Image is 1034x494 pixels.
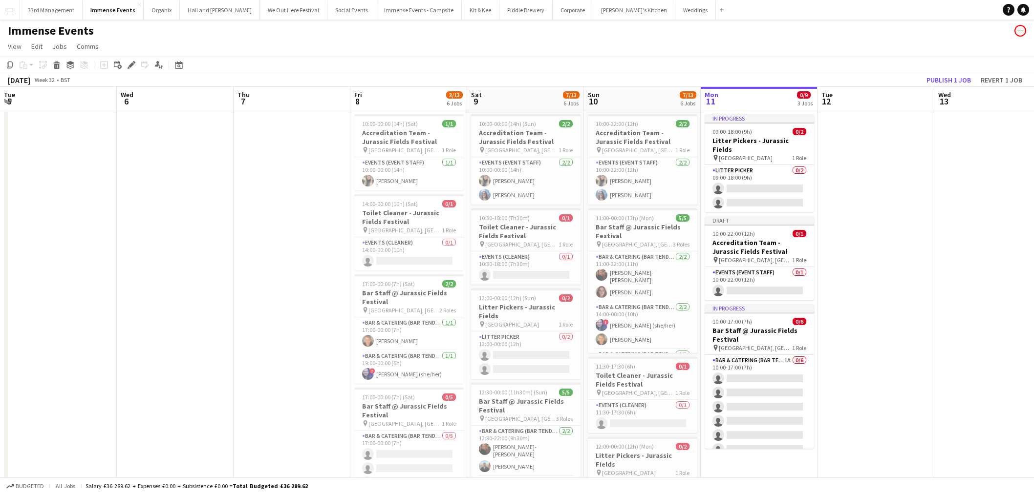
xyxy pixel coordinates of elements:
[354,128,464,146] h3: Accreditation Team - Jurassic Fields Festival
[4,90,15,99] span: Tue
[673,241,689,248] span: 3 Roles
[354,274,464,384] div: 17:00-00:00 (7h) (Sat)2/2Bar Staff @ Jurassic Fields Festival [GEOGRAPHIC_DATA], [GEOGRAPHIC_DATA...
[180,0,260,20] button: Hall and [PERSON_NAME]
[559,294,573,302] span: 0/2
[471,331,581,379] app-card-role: Litter Picker0/212:00-00:00 (12h)
[556,415,573,422] span: 3 Roles
[16,483,44,490] span: Budgeted
[602,241,673,248] span: [GEOGRAPHIC_DATA], [GEOGRAPHIC_DATA]
[588,128,697,146] h3: Accreditation Team - Jurassic Fields Festival
[237,90,250,99] span: Thu
[442,393,456,401] span: 0/5
[586,96,600,107] span: 10
[354,90,362,99] span: Fri
[1014,25,1026,37] app-user-avatar: Event Temps
[705,304,814,312] div: In progress
[797,91,811,99] span: 0/9
[675,0,716,20] button: Weddings
[471,128,581,146] h3: Accreditation Team - Jurassic Fields Festival
[588,451,697,469] h3: Litter Pickers - Jurassic Fields
[471,251,581,285] app-card-role: Events (Cleaner)0/110:30-18:00 (7h30m)
[602,469,656,476] span: [GEOGRAPHIC_DATA]
[354,237,464,270] app-card-role: Events (Cleaner)0/114:00-00:00 (10h)
[442,226,456,234] span: 1 Role
[144,0,180,20] button: Organix
[354,208,464,226] h3: Toilet Cleaner - Jurassic Fields Festival
[439,307,456,314] span: 2 Roles
[676,214,689,222] span: 5/5
[596,443,654,450] span: 12:00-00:00 (12h) (Mon)
[596,214,654,222] span: 11:00-00:00 (13h) (Mon)
[937,96,951,107] span: 13
[705,238,814,256] h3: Accreditation Team - Jurassic Fields Festival
[27,40,46,53] a: Edit
[327,0,376,20] button: Social Events
[4,40,25,53] a: View
[588,90,600,99] span: Sun
[705,304,814,449] app-job-card: In progress10:00-17:00 (7h)0/6Bar Staff @ Jurassic Fields Festival [GEOGRAPHIC_DATA], [GEOGRAPHIC...
[446,91,463,99] span: 3/13
[485,241,559,248] span: [GEOGRAPHIC_DATA], [GEOGRAPHIC_DATA]
[563,100,579,107] div: 6 Jobs
[119,96,133,107] span: 6
[354,317,464,350] app-card-role: Bar & Catering (Bar Tender)1/117:00-00:00 (7h)[PERSON_NAME]
[5,481,45,492] button: Budgeted
[603,319,609,325] span: !
[719,154,773,162] span: [GEOGRAPHIC_DATA]
[354,288,464,306] h3: Bar Staff @ Jurassic Fields Festival
[368,146,442,154] span: [GEOGRAPHIC_DATA], [GEOGRAPHIC_DATA]
[705,136,814,154] h3: Litter Pickers - Jurassic Fields
[354,350,464,384] app-card-role: Bar & Catering (Bar Tender)1/119:00-00:00 (5h)![PERSON_NAME] (she/her)
[368,307,439,314] span: [GEOGRAPHIC_DATA], [GEOGRAPHIC_DATA]
[705,90,718,99] span: Mon
[471,90,482,99] span: Sat
[705,114,814,212] app-job-card: In progress09:00-18:00 (9h)0/2Litter Pickers - Jurassic Fields [GEOGRAPHIC_DATA]1 RoleLitter Pick...
[596,120,638,127] span: 10:00-22:00 (12h)
[77,42,99,51] span: Comms
[362,280,415,288] span: 17:00-00:00 (7h) (Sat)
[485,415,556,422] span: [GEOGRAPHIC_DATA], [GEOGRAPHIC_DATA]
[471,114,581,205] app-job-card: 10:00-00:00 (14h) (Sun)2/2Accreditation Team - Jurassic Fields Festival [GEOGRAPHIC_DATA], [GEOGR...
[923,74,975,86] button: Publish 1 job
[588,251,697,302] app-card-role: Bar & Catering (Bar Tender)2/211:00-22:00 (11h)[PERSON_NAME]-[PERSON_NAME][PERSON_NAME]
[793,128,806,135] span: 0/2
[705,216,814,300] app-job-card: Draft10:00-22:00 (12h)0/1Accreditation Team - Jurassic Fields Festival [GEOGRAPHIC_DATA], [GEOGRA...
[31,42,43,51] span: Edit
[471,426,581,476] app-card-role: Bar & Catering (Bar Tender)2/212:30-22:00 (9h30m)[PERSON_NAME]-[PERSON_NAME][PERSON_NAME]
[719,256,792,264] span: [GEOGRAPHIC_DATA], [GEOGRAPHIC_DATA]
[8,23,94,38] h1: Immense Events
[48,40,71,53] a: Jobs
[354,114,464,190] app-job-card: 10:00-00:00 (14h) (Sat)1/1Accreditation Team - Jurassic Fields Festival [GEOGRAPHIC_DATA], [GEOGR...
[680,100,696,107] div: 6 Jobs
[362,120,418,127] span: 10:00-00:00 (14h) (Sat)
[559,389,573,396] span: 5/5
[73,40,103,53] a: Comms
[442,200,456,207] span: 0/1
[353,96,362,107] span: 8
[563,91,580,99] span: 7/13
[792,256,806,264] span: 1 Role
[938,90,951,99] span: Wed
[792,154,806,162] span: 1 Role
[588,208,697,353] app-job-card: 11:00-00:00 (13h) (Mon)5/5Bar Staff @ Jurassic Fields Festival [GEOGRAPHIC_DATA], [GEOGRAPHIC_DAT...
[354,194,464,270] app-job-card: 14:00-00:00 (10h) (Sat)0/1Toilet Cleaner - Jurassic Fields Festival [GEOGRAPHIC_DATA], [GEOGRAPHI...
[479,214,530,222] span: 10:30-18:00 (7h30m)
[479,120,536,127] span: 10:00-00:00 (14h) (Sun)
[977,74,1026,86] button: Revert 1 job
[236,96,250,107] span: 7
[588,349,697,382] app-card-role: Bar & Catering (Bar Tender)1/1
[588,157,697,205] app-card-role: Events (Event Staff)2/210:00-22:00 (12h)[PERSON_NAME][PERSON_NAME]
[471,397,581,414] h3: Bar Staff @ Jurassic Fields Festival
[471,208,581,285] div: 10:30-18:00 (7h30m)0/1Toilet Cleaner - Jurassic Fields Festival [GEOGRAPHIC_DATA], [GEOGRAPHIC_DA...
[52,42,67,51] span: Jobs
[820,96,833,107] span: 12
[712,230,755,237] span: 10:00-22:00 (12h)
[676,443,689,450] span: 0/2
[470,96,482,107] span: 9
[712,318,752,325] span: 10:00-17:00 (7h)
